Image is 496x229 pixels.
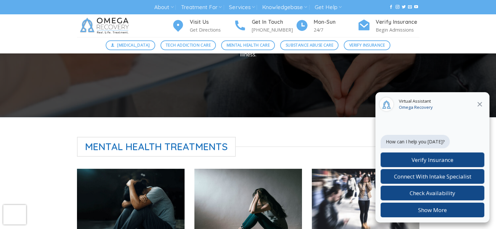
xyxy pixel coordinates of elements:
a: Follow on Twitter [402,5,406,9]
span: Substance Abuse Care [286,42,333,48]
a: Follow on Facebook [389,5,393,9]
img: treatment for PTSD [77,169,185,229]
a: Verify Insurance Begin Admissions [357,18,419,34]
h4: Visit Us [190,18,233,26]
a: Mental Health Care [221,40,275,50]
h4: Mon-Sun [314,18,357,26]
p: Omega Recovery works with clients to help them manage their mental health symptoms by providing g... [143,25,354,59]
a: Substance Abuse Care [280,40,338,50]
a: Tech Addiction Care [160,40,216,50]
h4: Get In Touch [252,18,295,26]
a: Knowledgebase [262,1,307,13]
span: Mental Health Care [227,42,270,48]
a: Services [229,1,255,13]
span: Verify Insurance [349,42,385,48]
a: Send us an email [408,5,412,9]
a: Get In Touch [PHONE_NUMBER] [233,18,295,34]
p: Begin Admissions [376,26,419,34]
a: Visit Us Get Directions [172,18,233,34]
a: Treatment For [181,1,222,13]
h4: Verify Insurance [376,18,419,26]
p: 24/7 [314,26,357,34]
p: [PHONE_NUMBER] [252,26,295,34]
span: Tech Addiction Care [166,42,211,48]
a: Get Help [315,1,342,13]
a: Follow on Instagram [395,5,399,9]
a: About [154,1,173,13]
a: Follow on YouTube [414,5,418,9]
span: [MEDICAL_DATA] [117,42,150,48]
a: [MEDICAL_DATA] [106,40,155,50]
a: Verify Insurance [344,40,390,50]
span: Mental Health Treatments [77,137,236,157]
p: Get Directions [190,26,233,34]
img: Omega Recovery [77,14,134,37]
